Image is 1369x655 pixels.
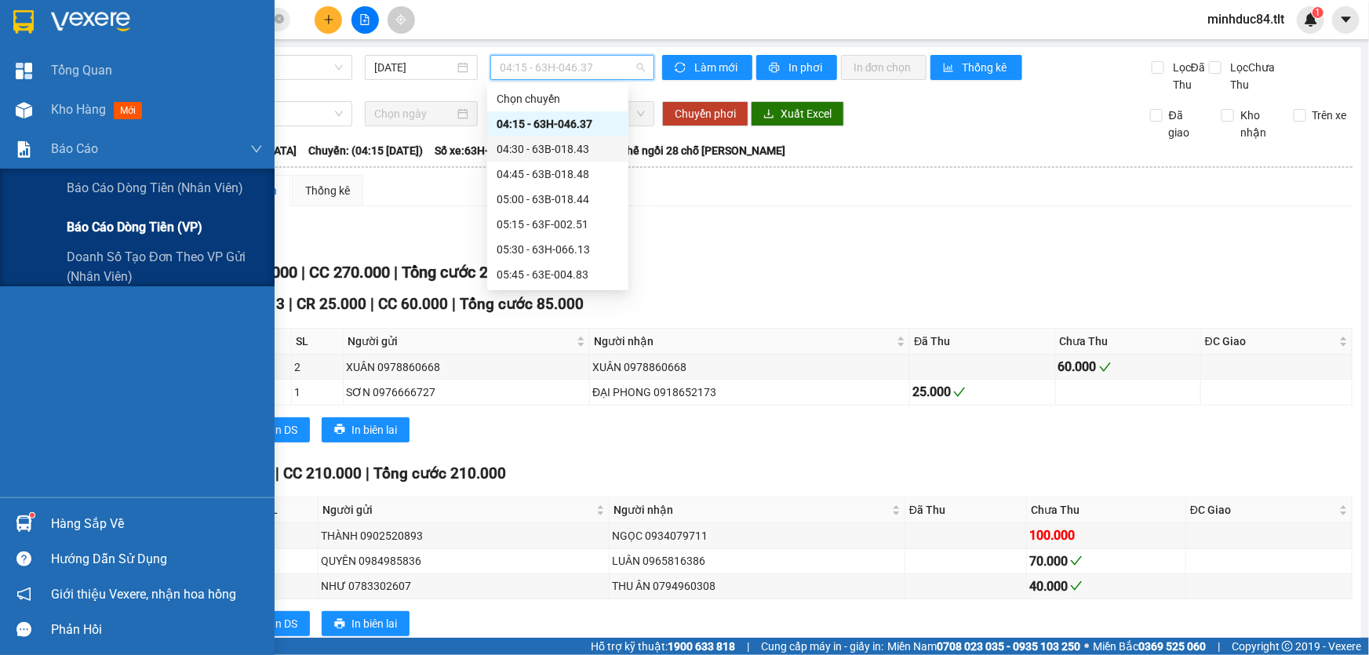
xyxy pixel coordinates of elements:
span: | [275,464,279,482]
img: solution-icon [16,141,32,158]
span: caret-down [1339,13,1353,27]
span: copyright [1282,641,1293,652]
th: Chưa Thu [1056,329,1201,355]
span: ĐC Giao [1190,501,1336,519]
span: download [763,108,774,121]
button: Chuyển phơi [662,101,748,126]
strong: 0708 023 035 - 0935 103 250 [937,640,1080,653]
span: printer [334,618,345,631]
div: SƠN 0976666727 [346,384,587,401]
div: Phản hồi [51,618,263,642]
button: plus [315,6,342,34]
div: THU ÂN 0794960308 [612,577,902,595]
button: aim [388,6,415,34]
button: printerIn DS [242,611,310,636]
div: 05:00 - 63B-018.44 [497,191,619,208]
button: bar-chartThống kê [930,55,1022,80]
span: Kho hàng [51,102,106,117]
span: CC 210.000 [283,464,362,482]
text: SGTLT1410250205 [90,75,303,102]
div: QUYÊN 0984985836 [321,552,606,569]
span: Tổng cước 85.000 [460,295,584,313]
span: Tổng cước 295.000 [402,263,536,282]
span: check [1070,580,1083,592]
span: Báo cáo dòng tiền (Nhân Viên) [67,178,243,198]
div: 05:15 - 63F-002.51 [497,216,619,233]
div: 05:45 - 63E-004.83 [497,266,619,283]
span: Hỗ trợ kỹ thuật: [591,638,735,655]
span: SL 3 [255,295,285,313]
span: down [250,143,263,155]
div: Hàng sắp về [51,512,263,536]
span: Đã giao [1163,107,1210,141]
img: warehouse-icon [16,515,32,532]
th: Chưa Thu [1027,497,1186,523]
span: printer [334,424,345,436]
div: 04:45 - 63B-018.48 [497,166,619,183]
th: SL [292,329,344,355]
button: printerIn biên lai [322,417,410,442]
div: Chọn chuyến [487,86,628,111]
div: XUÂN 0978860668 [346,358,587,376]
sup: 1 [1313,7,1323,18]
span: Báo cáo dòng tiền (VP) [67,217,202,237]
div: 2 [294,358,341,376]
span: mới [114,102,142,119]
img: icon-new-feature [1304,13,1318,27]
img: logo-vxr [13,10,34,34]
span: Miền Bắc [1093,638,1206,655]
div: 25.000 [912,382,1052,402]
div: ĐẠI PHONG 0918652173 [592,384,907,401]
span: | [394,263,398,282]
span: CR 25.000 [297,295,366,313]
input: Chọn ngày [374,105,454,122]
span: question-circle [16,551,31,566]
span: file-add [359,14,370,25]
span: Người gửi [322,501,593,519]
span: Kho nhận [1234,107,1281,141]
span: Lọc Chưa Thu [1224,59,1295,93]
th: Đã Thu [910,329,1055,355]
span: In biên lai [351,421,397,438]
span: Làm mới [694,59,740,76]
span: In phơi [788,59,825,76]
span: Cung cấp máy in - giấy in: [761,638,883,655]
span: Người gửi [348,333,573,350]
button: In đơn chọn [841,55,927,80]
span: plus [323,14,334,25]
div: 1 [264,552,315,569]
span: | [366,464,370,482]
span: check [1070,555,1083,567]
input: 14/10/2025 [374,59,454,76]
span: In DS [272,421,297,438]
div: Hướng dẫn sử dụng [51,548,263,571]
span: Số xe: 63H-046.37 [435,142,523,159]
span: | [452,295,456,313]
span: sync [675,62,688,75]
div: 05:30 - 63H-066.13 [497,241,619,258]
span: | [301,263,305,282]
div: THÀNH 0902520893 [321,527,606,544]
button: syncLàm mới [662,55,752,80]
div: 1 [294,384,341,401]
div: 60.000 [1058,357,1198,377]
span: | [747,638,749,655]
span: Xuất Excel [781,105,832,122]
span: minhduc84.tlt [1195,9,1297,29]
div: 04:30 - 63B-018.43 [497,140,619,158]
span: Chuyến: (04:15 [DATE]) [308,142,423,159]
span: 1 [1315,7,1320,18]
div: 4 [264,527,315,544]
span: | [1218,638,1220,655]
span: Doanh số tạo đơn theo VP gửi (nhân viên) [67,247,263,286]
div: Thống kê [305,182,350,199]
button: downloadXuất Excel [751,101,844,126]
button: printerIn phơi [756,55,837,80]
div: NGỌC 0934079711 [612,527,902,544]
span: bar-chart [943,62,956,75]
button: printerIn DS [242,417,310,442]
div: 100.000 [1029,526,1183,545]
span: ĐC Giao [1205,333,1336,350]
span: Giới thiệu Vexere, nhận hoa hồng [51,584,236,604]
span: Báo cáo [51,139,98,158]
